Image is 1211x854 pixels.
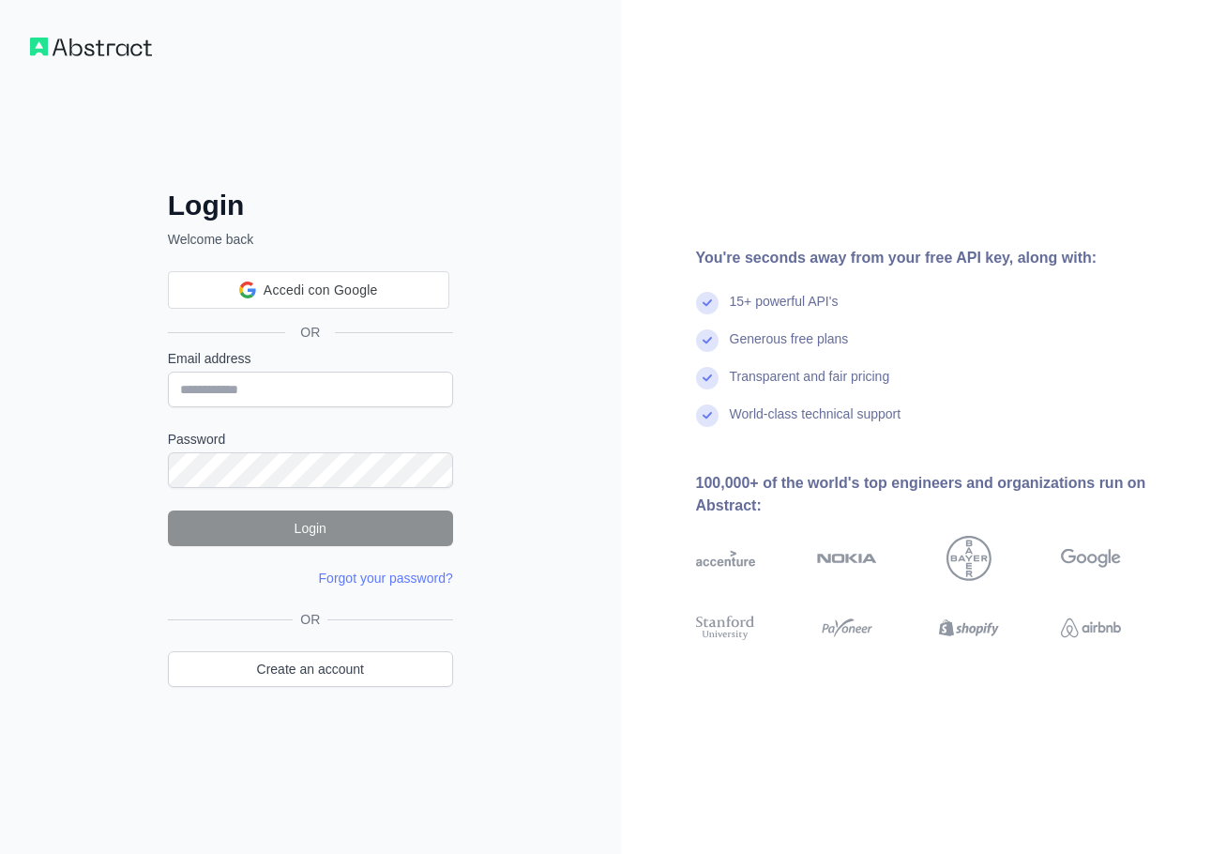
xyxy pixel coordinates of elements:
[1061,613,1121,643] img: airbnb
[696,292,719,314] img: check mark
[696,536,756,581] img: accenture
[939,613,999,643] img: shopify
[285,323,335,342] span: OR
[264,281,378,300] span: Accedi con Google
[696,329,719,352] img: check mark
[946,536,992,581] img: bayer
[319,571,453,586] a: Forgot your password?
[730,292,839,329] div: 15+ powerful API's
[1061,536,1121,581] img: google
[168,511,453,546] button: Login
[696,404,719,427] img: check mark
[168,349,453,368] label: Email address
[30,38,152,56] img: Workflow
[168,430,453,449] label: Password
[168,271,449,309] div: Accedi con Google
[168,230,453,249] p: Welcome back
[730,329,849,367] div: Generous free plans
[168,651,453,687] a: Create an account
[817,536,877,581] img: nokia
[696,613,756,643] img: stanford university
[696,247,1182,269] div: You're seconds away from your free API key, along with:
[730,367,890,404] div: Transparent and fair pricing
[730,404,901,442] div: World-class technical support
[293,610,327,629] span: OR
[696,472,1182,517] div: 100,000+ of the world's top engineers and organizations run on Abstract:
[817,613,877,643] img: payoneer
[696,367,719,389] img: check mark
[168,189,453,222] h2: Login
